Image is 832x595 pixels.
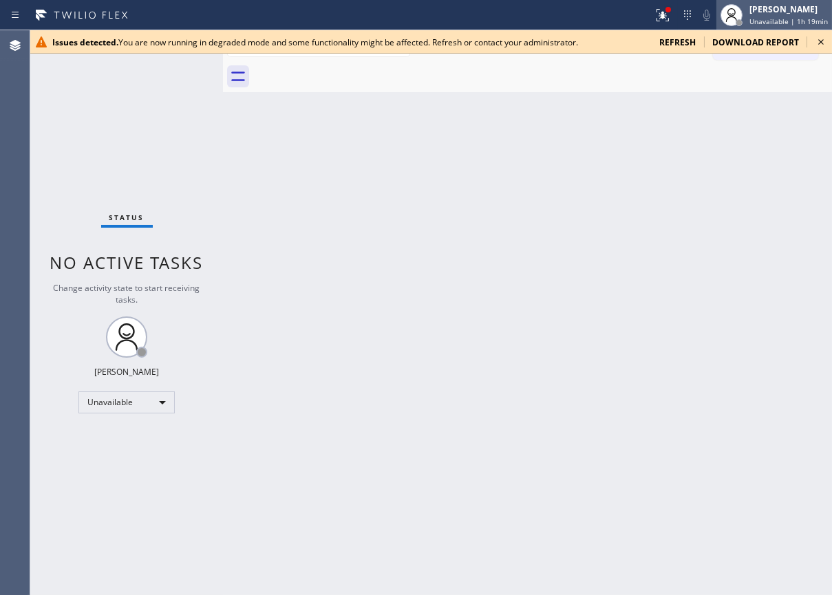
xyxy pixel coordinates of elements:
span: refresh [659,36,696,48]
span: Status [109,213,145,222]
span: No active tasks [50,251,204,274]
div: You are now running in degraded mode and some functionality might be affected. Refresh or contact... [52,36,648,48]
div: Unavailable [78,391,175,413]
button: Mute [697,6,716,25]
div: [PERSON_NAME] [749,3,828,15]
span: download report [712,36,799,48]
div: [PERSON_NAME] [94,366,159,378]
b: Issues detected. [52,36,118,48]
span: Change activity state to start receiving tasks. [54,282,200,305]
span: Unavailable | 1h 19min [749,17,828,26]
